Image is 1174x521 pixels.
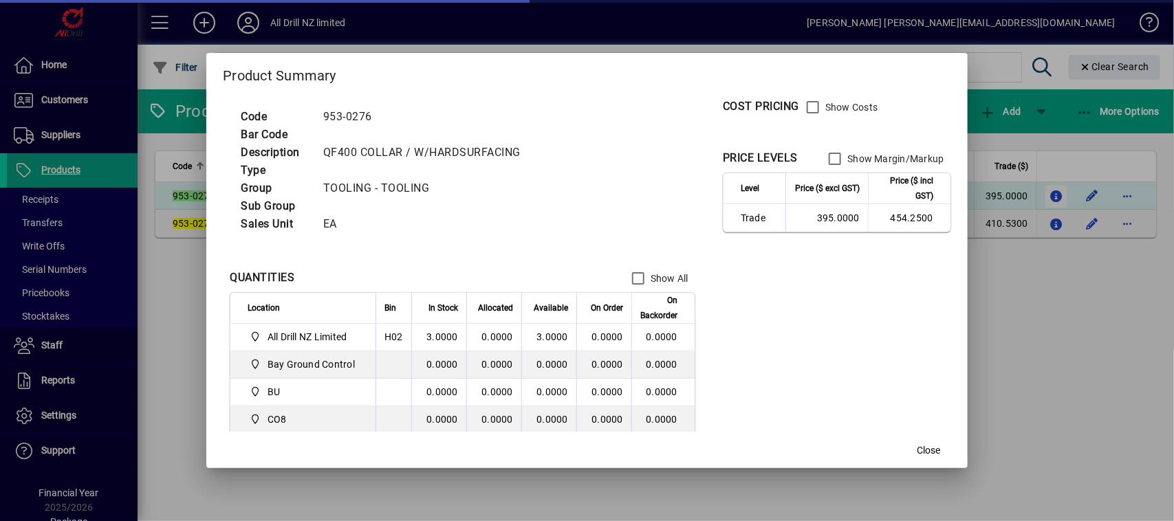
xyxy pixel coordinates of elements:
td: Group [234,179,316,197]
h2: Product Summary [206,53,968,93]
div: PRICE LEVELS [723,150,798,166]
td: 0.0000 [631,324,695,351]
td: TOOLING - TOOLING [316,179,537,197]
td: 0.0000 [466,351,521,379]
td: 0.0000 [411,351,466,379]
td: QF400 COLLAR / W/HARDSURFACING [316,144,537,162]
span: 0.0000 [591,414,623,425]
td: 0.0000 [631,379,695,406]
span: BU [268,385,281,399]
td: 0.0000 [411,379,466,406]
td: 3.0000 [521,324,576,351]
span: Close [917,443,941,458]
span: Price ($ incl GST) [877,173,933,203]
div: COST PRICING [723,98,799,115]
td: 0.0000 [631,406,695,434]
span: Allocated [478,300,513,315]
td: 3.0000 [411,324,466,351]
span: Trade [741,211,777,225]
button: Close [907,438,951,463]
td: 0.0000 [466,324,521,351]
span: Available [534,300,568,315]
td: 0.0000 [631,351,695,379]
td: Code [234,108,316,126]
span: Location [248,300,280,315]
span: Price ($ excl GST) [795,181,860,196]
span: On Backorder [640,293,677,323]
label: Show Costs [823,100,878,114]
td: H02 [376,324,411,351]
span: In Stock [428,300,458,315]
span: Bay Ground Control [248,356,360,373]
td: Description [234,144,316,162]
span: 0.0000 [591,359,623,370]
span: Level [741,181,759,196]
span: CO8 [248,411,360,428]
span: CO8 [268,412,287,426]
span: All Drill NZ Limited [248,329,360,345]
span: All Drill NZ Limited [268,330,347,344]
td: 0.0000 [521,351,576,379]
td: 395.0000 [785,204,868,232]
span: 0.0000 [591,386,623,397]
span: Bay Ground Control [268,357,356,371]
span: On Order [591,300,623,315]
td: 0.0000 [521,406,576,434]
td: Type [234,162,316,179]
div: QUANTITIES [230,269,294,286]
td: 0.0000 [466,406,521,434]
td: Sub Group [234,197,316,215]
span: Bin [384,300,396,315]
label: Show Margin/Markup [845,152,944,166]
td: Bar Code [234,126,316,144]
td: 953-0276 [316,108,537,126]
span: BU [248,384,360,400]
td: 454.2500 [868,204,950,232]
td: 0.0000 [411,406,466,434]
td: 0.0000 [521,379,576,406]
span: 0.0000 [591,331,623,342]
td: 0.0000 [466,379,521,406]
td: EA [316,215,537,233]
td: Sales Unit [234,215,316,233]
label: Show All [648,271,688,285]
